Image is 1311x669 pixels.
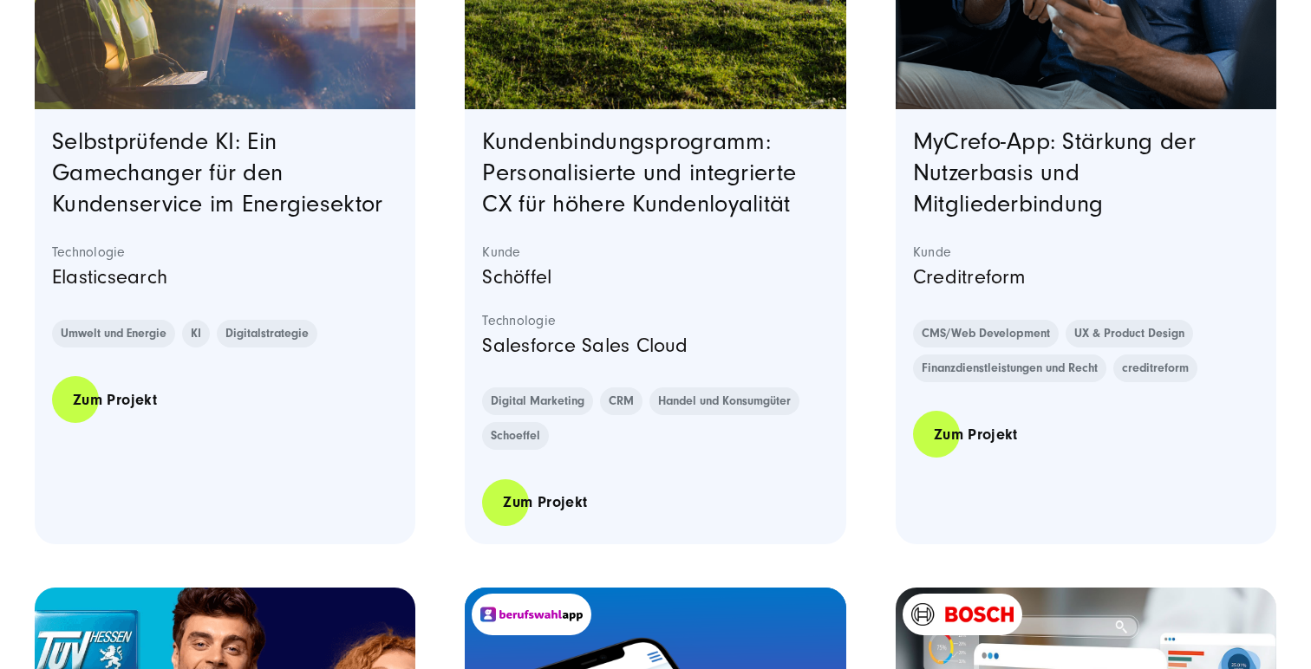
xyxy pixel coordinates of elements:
[913,354,1106,382] a: Finanzdienstleistungen und Recht
[482,422,549,450] a: Schoeffel
[482,244,828,261] strong: Kunde
[52,375,178,425] a: Zum Projekt
[913,128,1196,218] a: MyCrefo-App: Stärkung der Nutzerbasis und Mitgliederbindung
[1113,354,1197,382] a: creditreform
[482,312,828,329] strong: Technologie
[482,128,796,218] a: Kundenbindungsprogramm: Personalisierte und integrierte CX für höhere Kundenloyalität
[52,320,175,347] a: Umwelt und Energie
[600,387,642,415] a: CRM
[482,477,608,527] a: Zum Projekt
[52,244,398,261] strong: Technologie
[482,261,828,294] p: Schöffel
[913,410,1039,459] a: Zum Projekt
[649,387,799,415] a: Handel und Konsumgüter
[913,320,1059,347] a: CMS/Web Development
[482,387,593,415] a: Digital Marketing
[217,320,317,347] a: Digitalstrategie
[480,607,583,623] img: „Logo der berufswahlapp: Ein stilisiertes weißes Profil-Icon auf lila-blauem Hintergrund, daneben...
[52,261,398,294] p: Elasticsearch
[482,329,828,362] p: Salesforce Sales Cloud
[913,244,1259,261] strong: Kunde
[1066,320,1193,347] a: UX & Product Design
[911,603,1014,626] img: Bosch Digital - SUNZINET Kunde - Digitalagentur für Prozessautomatisierung und Systemintegration
[52,128,382,218] a: Selbstprüfende KI: Ein Gamechanger für den Kundenservice im Energiesektor
[182,320,210,347] a: KI
[913,261,1259,294] p: Creditreform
